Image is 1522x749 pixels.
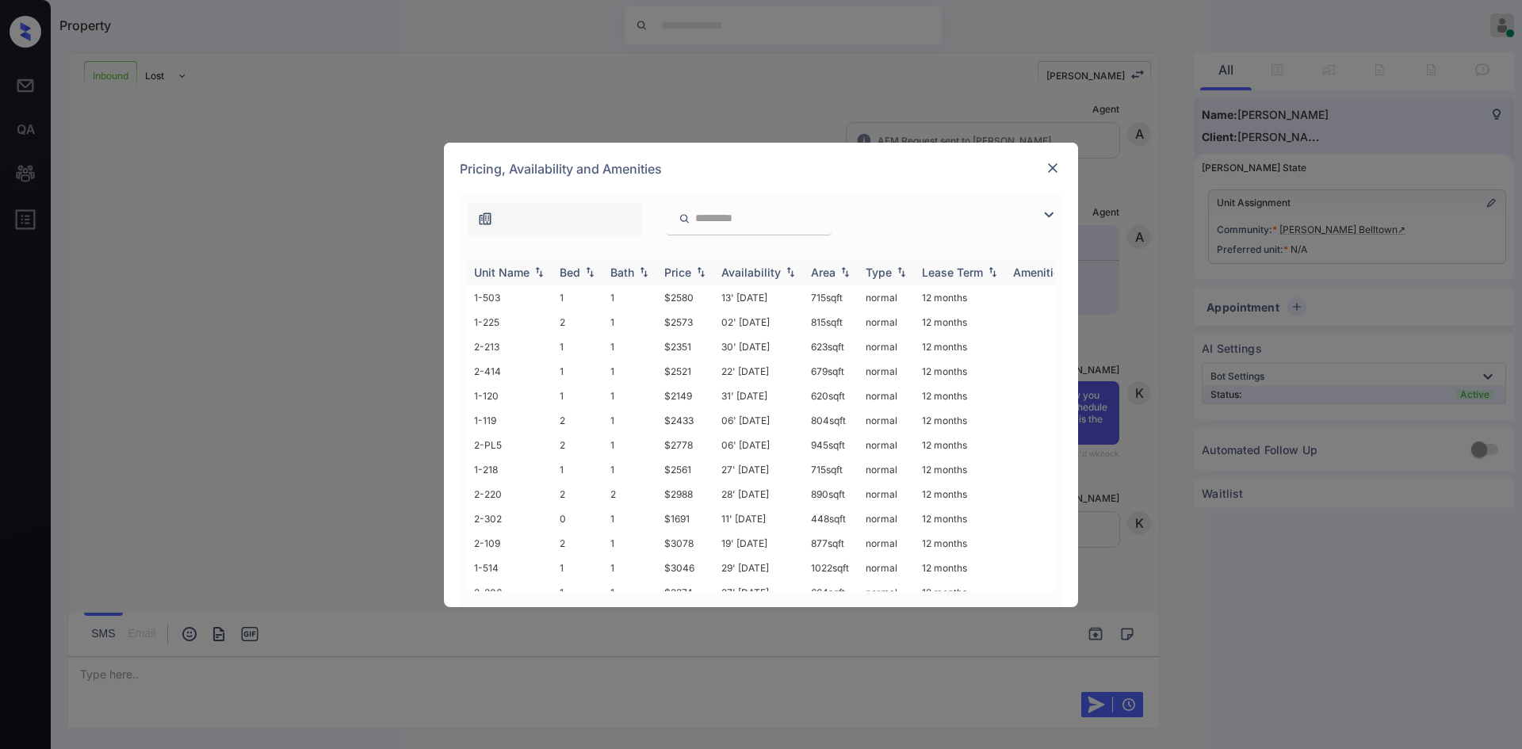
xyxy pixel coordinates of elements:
[658,359,715,384] td: $2521
[468,506,553,531] td: 2-302
[805,556,859,580] td: 1022 sqft
[468,334,553,359] td: 2-213
[658,384,715,408] td: $2149
[916,433,1007,457] td: 12 months
[1045,160,1061,176] img: close
[658,408,715,433] td: $2433
[859,531,916,556] td: normal
[916,334,1007,359] td: 12 months
[859,359,916,384] td: normal
[859,285,916,310] td: normal
[468,433,553,457] td: 2-PL5
[715,310,805,334] td: 02' [DATE]
[658,433,715,457] td: $2778
[721,266,781,279] div: Availability
[553,285,604,310] td: 1
[658,310,715,334] td: $2573
[916,408,1007,433] td: 12 months
[916,285,1007,310] td: 12 months
[805,482,859,506] td: 890 sqft
[866,266,892,279] div: Type
[859,408,916,433] td: normal
[604,580,658,605] td: 1
[922,266,983,279] div: Lease Term
[715,531,805,556] td: 19' [DATE]
[805,531,859,556] td: 877 sqft
[604,334,658,359] td: 1
[837,266,853,277] img: sorting
[805,359,859,384] td: 679 sqft
[560,266,580,279] div: Bed
[658,285,715,310] td: $2580
[658,482,715,506] td: $2988
[604,310,658,334] td: 1
[1039,205,1058,224] img: icon-zuma
[715,359,805,384] td: 22' [DATE]
[582,266,598,277] img: sorting
[916,482,1007,506] td: 12 months
[715,433,805,457] td: 06' [DATE]
[604,531,658,556] td: 1
[531,266,547,277] img: sorting
[715,285,805,310] td: 13' [DATE]
[468,556,553,580] td: 1-514
[553,310,604,334] td: 2
[604,457,658,482] td: 1
[610,266,634,279] div: Bath
[916,359,1007,384] td: 12 months
[693,266,709,277] img: sorting
[604,506,658,531] td: 1
[468,310,553,334] td: 1-225
[468,482,553,506] td: 2-220
[553,482,604,506] td: 2
[658,556,715,580] td: $3046
[679,212,690,226] img: icon-zuma
[859,310,916,334] td: normal
[444,143,1078,195] div: Pricing, Availability and Amenities
[553,506,604,531] td: 0
[553,580,604,605] td: 1
[805,506,859,531] td: 448 sqft
[715,384,805,408] td: 31' [DATE]
[916,506,1007,531] td: 12 months
[916,531,1007,556] td: 12 months
[604,556,658,580] td: 1
[715,334,805,359] td: 30' [DATE]
[916,580,1007,605] td: 12 months
[805,433,859,457] td: 945 sqft
[636,266,652,277] img: sorting
[916,556,1007,580] td: 12 months
[859,334,916,359] td: normal
[604,433,658,457] td: 1
[658,531,715,556] td: $3078
[664,266,691,279] div: Price
[468,359,553,384] td: 2-414
[805,334,859,359] td: 623 sqft
[553,556,604,580] td: 1
[474,266,530,279] div: Unit Name
[805,285,859,310] td: 715 sqft
[715,482,805,506] td: 28' [DATE]
[658,506,715,531] td: $1691
[468,384,553,408] td: 1-120
[782,266,798,277] img: sorting
[893,266,909,277] img: sorting
[658,334,715,359] td: $2351
[604,384,658,408] td: 1
[859,482,916,506] td: normal
[811,266,836,279] div: Area
[859,580,916,605] td: normal
[604,408,658,433] td: 1
[468,580,553,605] td: 2-206
[604,285,658,310] td: 1
[715,506,805,531] td: 11' [DATE]
[916,310,1007,334] td: 12 months
[916,384,1007,408] td: 12 months
[553,457,604,482] td: 1
[553,531,604,556] td: 2
[468,457,553,482] td: 1-218
[658,457,715,482] td: $2561
[553,359,604,384] td: 1
[859,384,916,408] td: normal
[715,408,805,433] td: 06' [DATE]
